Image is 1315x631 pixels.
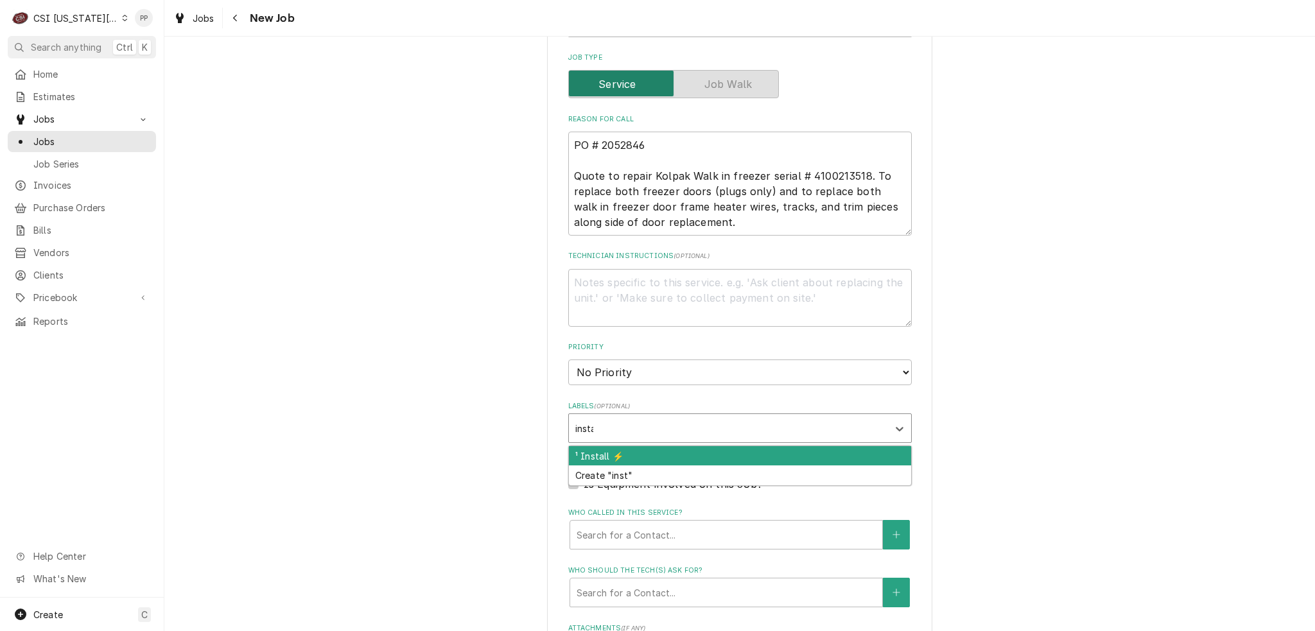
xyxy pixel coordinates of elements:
[568,114,912,236] div: Reason For Call
[568,251,912,261] label: Technician Instructions
[568,508,912,549] div: Who called in this service?
[33,572,148,585] span: What's New
[883,578,910,607] button: Create New Contact
[33,178,150,192] span: Invoices
[568,401,912,443] div: Labels
[135,9,153,27] div: PP
[893,530,900,539] svg: Create New Contact
[568,114,912,125] label: Reason For Call
[8,568,156,589] a: Go to What's New
[568,251,912,326] div: Technician Instructions
[568,70,912,98] div: Service
[33,268,150,282] span: Clients
[116,40,133,54] span: Ctrl
[893,588,900,597] svg: Create New Contact
[8,242,156,263] a: Vendors
[246,10,295,27] span: New Job
[8,546,156,567] a: Go to Help Center
[569,465,911,485] div: Create "inst"
[568,401,912,411] label: Labels
[568,508,912,518] label: Who called in this service?
[568,53,912,63] label: Job Type
[33,90,150,103] span: Estimates
[568,566,912,607] div: Who should the tech(s) ask for?
[8,86,156,107] a: Estimates
[674,252,710,259] span: ( optional )
[33,291,130,304] span: Pricebook
[33,12,118,25] div: CSI [US_STATE][GEOGRAPHIC_DATA]
[8,220,156,241] a: Bills
[33,201,150,214] span: Purchase Orders
[168,8,220,29] a: Jobs
[33,112,130,126] span: Jobs
[568,566,912,576] label: Who should the tech(s) ask for?
[568,342,912,352] label: Priority
[225,8,246,28] button: Navigate back
[193,12,214,25] span: Jobs
[883,520,910,549] button: Create New Contact
[8,64,156,85] a: Home
[12,9,30,27] div: CSI Kansas City's Avatar
[568,342,912,385] div: Priority
[8,175,156,196] a: Invoices
[569,446,911,466] div: ¹ Install ⚡️
[33,135,150,148] span: Jobs
[31,40,101,54] span: Search anything
[12,9,30,27] div: C
[8,153,156,175] a: Job Series
[8,264,156,286] a: Clients
[8,108,156,130] a: Go to Jobs
[33,609,63,620] span: Create
[33,223,150,237] span: Bills
[33,67,150,81] span: Home
[8,311,156,332] a: Reports
[33,315,150,328] span: Reports
[141,608,148,621] span: C
[8,36,156,58] button: Search anythingCtrlK
[594,402,630,410] span: ( optional )
[33,246,150,259] span: Vendors
[568,132,912,236] textarea: PO # 2052846 Quote to repair Kolpak Walk in freezer serial # 4100213518. To replace both freezer ...
[8,287,156,308] a: Go to Pricebook
[8,197,156,218] a: Purchase Orders
[142,40,148,54] span: K
[33,549,148,563] span: Help Center
[33,157,150,171] span: Job Series
[568,53,912,98] div: Job Type
[8,131,156,152] a: Jobs
[135,9,153,27] div: Philip Potter's Avatar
